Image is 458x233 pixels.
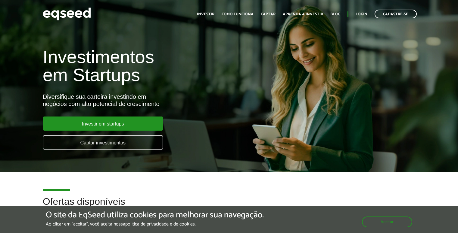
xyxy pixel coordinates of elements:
[222,12,254,16] a: Como funciona
[43,48,263,84] h1: Investimentos em Startups
[356,12,367,16] a: Login
[283,12,323,16] a: Aprenda a investir
[197,12,214,16] a: Investir
[362,216,412,227] button: Aceitar
[375,10,417,18] a: Cadastre-se
[43,135,163,150] a: Captar investimentos
[261,12,276,16] a: Captar
[43,196,416,216] h2: Ofertas disponíveis
[43,116,163,131] a: Investir em startups
[43,6,91,22] img: EqSeed
[330,12,340,16] a: Blog
[46,210,264,220] h5: O site da EqSeed utiliza cookies para melhorar sua navegação.
[43,93,263,107] div: Diversifique sua carteira investindo em negócios com alto potencial de crescimento
[125,222,195,227] a: política de privacidade e de cookies
[46,221,264,227] p: Ao clicar em "aceitar", você aceita nossa .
